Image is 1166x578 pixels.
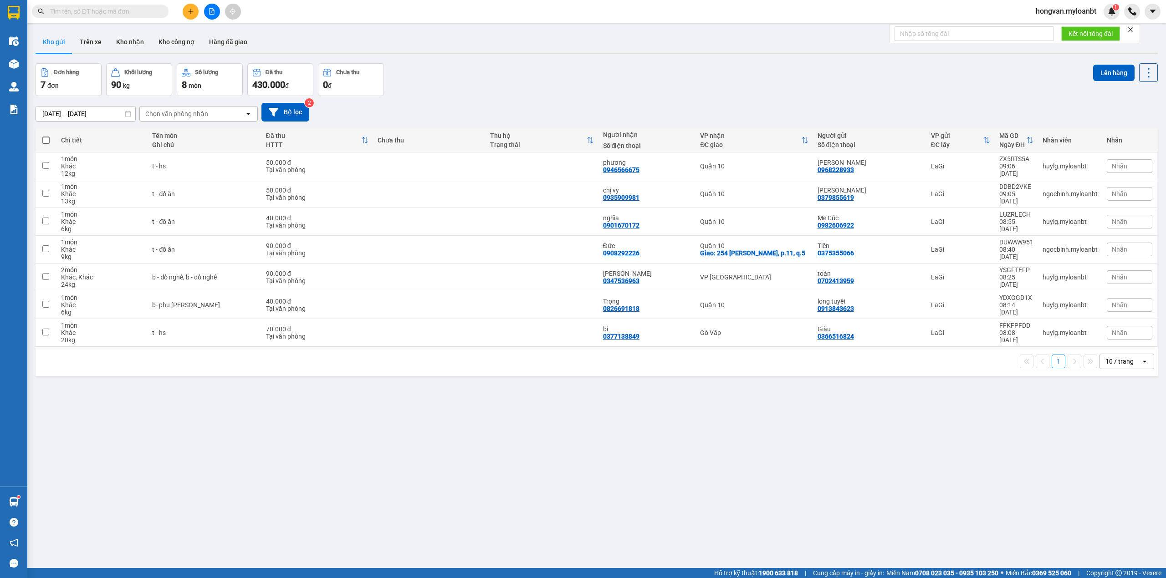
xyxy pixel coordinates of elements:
span: Nhãn [1112,218,1127,225]
button: 1 [1052,355,1065,368]
div: Tại văn phòng [266,166,368,173]
div: t - đồ ăn [152,190,256,198]
span: message [10,559,18,568]
div: 09:05 [DATE] [999,190,1033,205]
sup: 1 [17,496,20,498]
div: t - đồ ăn [152,246,256,253]
div: Chi tiết [61,137,143,144]
img: solution-icon [9,105,19,114]
div: 0982606922 [818,222,854,229]
div: Quận 10 [700,218,808,225]
span: copyright [1115,570,1122,576]
th: Toggle SortBy [696,128,813,152]
div: LaGi [931,329,990,336]
span: search [38,8,44,15]
div: Ghi chú [152,141,256,148]
div: Giàu [818,325,922,333]
div: ngocbinh.myloanbt [1043,246,1098,253]
span: plus [188,8,194,15]
div: 90.000 đ [266,242,368,249]
div: LaGi [931,218,990,225]
div: t - đồ ăn [152,218,256,225]
div: huylg.myloanbt [1043,301,1098,309]
sup: 2 [305,98,314,107]
div: Tên món [152,132,256,139]
div: Đức [603,242,691,249]
div: 9 kg [61,253,143,260]
div: b - đồ nghề, b - đồ nghề [152,274,256,281]
div: 0913843623 [818,305,854,312]
div: 0366516824 [818,333,854,340]
button: Kho nhận [109,31,151,53]
img: warehouse-icon [9,82,19,91]
div: Trạng thái [490,141,587,148]
button: plus [183,4,199,20]
div: Chưa thu [336,69,359,76]
div: Người nhận [603,131,691,138]
div: 70.000 đ [266,325,368,333]
div: 24 kg [61,281,143,288]
div: Khác, Khác [61,274,143,281]
button: Số lượng8món [177,63,243,96]
button: Kho gửi [36,31,72,53]
div: Quận 10 [700,301,808,309]
button: Kết nối tổng đài [1061,26,1120,41]
div: 0826691818 [603,305,639,312]
div: Chọn văn phòng nhận [145,109,208,118]
span: aim [230,8,236,15]
img: warehouse-icon [9,497,19,507]
span: notification [10,538,18,547]
button: caret-down [1145,4,1161,20]
div: FFKFPFDD [999,322,1033,329]
div: Tại văn phòng [266,194,368,201]
span: món [189,82,201,89]
span: Nhãn [1112,301,1127,309]
div: Thanh [603,270,691,277]
div: YSGFTEFP [999,266,1033,274]
div: Đơn hàng [54,69,79,76]
div: Quận 10 [700,242,808,249]
div: Khác [61,162,143,170]
span: close [1127,26,1134,33]
div: 12 kg [61,170,143,177]
span: Miền Nam [886,568,998,578]
div: phương [603,159,691,166]
input: Nhập số tổng đài [895,26,1054,41]
span: đơn [47,82,59,89]
span: 0 [323,79,328,90]
span: Nhãn [1112,329,1127,336]
span: kg [123,82,130,89]
div: Tại văn phòng [266,305,368,312]
div: LaGi [931,274,990,281]
span: file-add [209,8,215,15]
button: Chưa thu0đ [318,63,384,96]
div: Quận 10 [700,190,808,198]
div: nghĩa [603,214,691,222]
div: 50.000 đ [266,187,368,194]
div: Má Đào [818,187,922,194]
sup: 1 [1113,4,1119,10]
div: huylg.myloanbt [1043,162,1098,170]
div: LUZRLECH [999,211,1033,218]
div: 50.000 đ [266,159,368,166]
div: Tại văn phòng [266,333,368,340]
div: long tuyết [818,298,922,305]
div: ĐC giao [700,141,801,148]
div: ngocbinh.myloanbt [1043,190,1098,198]
div: toàn [818,270,922,277]
div: 6 kg [61,309,143,316]
div: 90.000 đ [266,270,368,277]
div: 40.000 đ [266,214,368,222]
img: logo-vxr [8,6,20,20]
button: Hàng đã giao [202,31,255,53]
div: Khác [61,190,143,198]
input: Select a date range. [36,106,135,121]
span: Kết nối tổng đài [1069,29,1113,39]
th: Toggle SortBy [926,128,995,152]
div: LaGi [931,190,990,198]
div: DUWAW951 [999,238,1033,246]
div: 08:55 [DATE] [999,218,1033,233]
div: huylg.myloanbt [1043,218,1098,225]
span: 1 [1114,4,1117,10]
div: 1 món [61,294,143,301]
